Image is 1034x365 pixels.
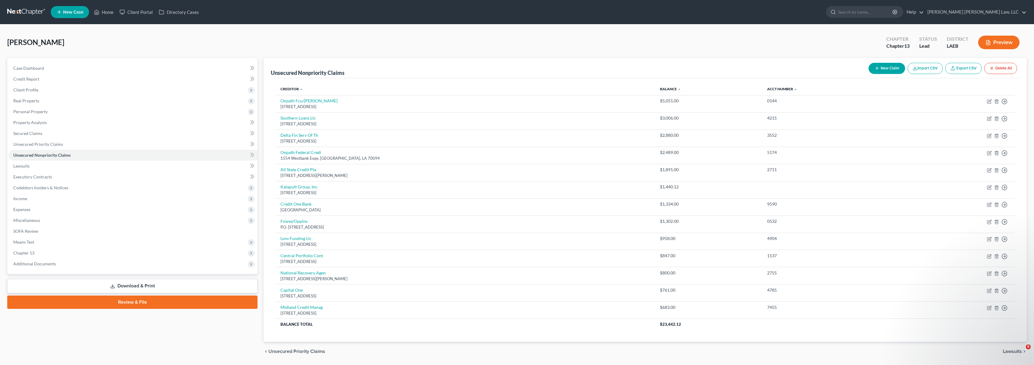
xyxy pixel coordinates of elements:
[280,236,312,241] a: Lvnv Funding Llc
[13,196,27,201] span: Income
[767,235,896,242] div: 4904
[660,235,757,242] div: $958.00
[767,270,896,276] div: 2755
[767,87,797,91] a: Acct Number expand_less
[978,36,1020,49] button: Preview
[13,66,44,71] span: Case Dashboard
[156,7,202,18] a: Directory Cases
[280,115,316,120] a: Southern Loans Llc
[280,259,650,264] div: [STREET_ADDRESS]
[660,253,757,259] div: $847.00
[660,270,757,276] div: $800.00
[276,319,655,330] th: Balance Total
[8,150,258,161] a: Unsecured Nonpriority Claims
[280,270,326,275] a: National Recovery Agen
[947,36,968,43] div: District
[767,98,896,104] div: 0144
[264,349,268,354] i: chevron_left
[13,239,34,245] span: Means Test
[660,304,757,310] div: $683.00
[660,218,757,224] div: $1,302.00
[280,104,650,110] div: [STREET_ADDRESS]
[1003,349,1022,354] span: Lawsuits
[924,7,1026,18] a: [PERSON_NAME] [PERSON_NAME] Law, LLC
[677,88,681,91] i: expand_less
[660,132,757,138] div: $2,880.00
[660,201,757,207] div: $1,334.00
[13,207,30,212] span: Expenses
[660,149,757,155] div: $2,489.00
[13,76,39,82] span: Credit Report
[919,36,937,43] div: Status
[1013,344,1028,359] iframe: Intercom live chat
[271,69,344,76] div: Unsecured Nonpriority Claims
[280,207,650,213] div: [GEOGRAPHIC_DATA]
[919,43,937,50] div: Lead
[13,261,56,266] span: Additional Documents
[8,171,258,182] a: Executory Contracts
[13,229,38,234] span: SOFA Review
[280,310,650,316] div: [STREET_ADDRESS]
[280,253,323,258] a: Central Portfolio Cont
[886,43,910,50] div: Chapter
[280,133,318,138] a: Delta Fin Serv Of Th
[8,226,258,237] a: SOFA Review
[767,149,896,155] div: 5174
[838,6,893,18] input: Search by name...
[91,7,117,18] a: Home
[13,87,38,92] span: Client Profile
[767,304,896,310] div: 7455
[280,293,650,299] div: [STREET_ADDRESS]
[13,218,40,223] span: Miscellaneous
[13,250,34,255] span: Chapter 13
[660,87,681,91] a: Balance expand_less
[8,117,258,128] a: Property Analysis
[8,161,258,171] a: Lawsuits
[945,63,982,74] a: Export CSV
[660,184,757,190] div: $1,440.12
[7,38,64,46] span: [PERSON_NAME]
[767,218,896,224] div: 0532
[904,43,910,49] span: 13
[280,242,650,247] div: [STREET_ADDRESS]
[660,287,757,293] div: $761.00
[8,63,258,74] a: Case Dashboard
[767,167,896,173] div: 2711
[280,305,323,310] a: Midland Credit Manag
[299,88,303,91] i: expand_less
[984,63,1017,74] button: Delete All
[7,296,258,309] a: Review & File
[280,190,650,196] div: [STREET_ADDRESS]
[767,253,896,259] div: 1137
[280,87,303,91] a: Creditor expand_less
[660,322,681,327] span: $23,442.12
[13,152,71,158] span: Unsecured Nonpriority Claims
[63,10,83,14] span: New Case
[660,115,757,121] div: $3,006.00
[13,131,42,136] span: Secured Claims
[947,43,968,50] div: LAEB
[660,167,757,173] div: $1,891.00
[280,276,650,282] div: [STREET_ADDRESS][PERSON_NAME]
[280,173,650,178] div: [STREET_ADDRESS][PERSON_NAME]
[280,98,338,103] a: Onpath Fcu/[PERSON_NAME]
[767,132,896,138] div: 3552
[13,142,63,147] span: Unsecured Priority Claims
[13,109,48,114] span: Personal Property
[8,74,258,85] a: Credit Report
[767,115,896,121] div: 4215
[869,63,905,74] button: New Claim
[13,98,39,103] span: Real Property
[280,224,650,230] div: P.O. [STREET_ADDRESS]
[767,287,896,293] div: 4785
[13,120,47,125] span: Property Analysis
[268,349,325,354] span: Unsecured Priority Claims
[264,349,325,354] button: chevron_left Unsecured Priority Claims
[117,7,156,18] a: Client Portal
[8,128,258,139] a: Secured Claims
[280,167,316,172] a: All State Credit Pla
[7,279,258,293] a: Download & Print
[280,287,303,293] a: Capital One
[13,174,52,179] span: Executory Contracts
[904,7,924,18] a: Help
